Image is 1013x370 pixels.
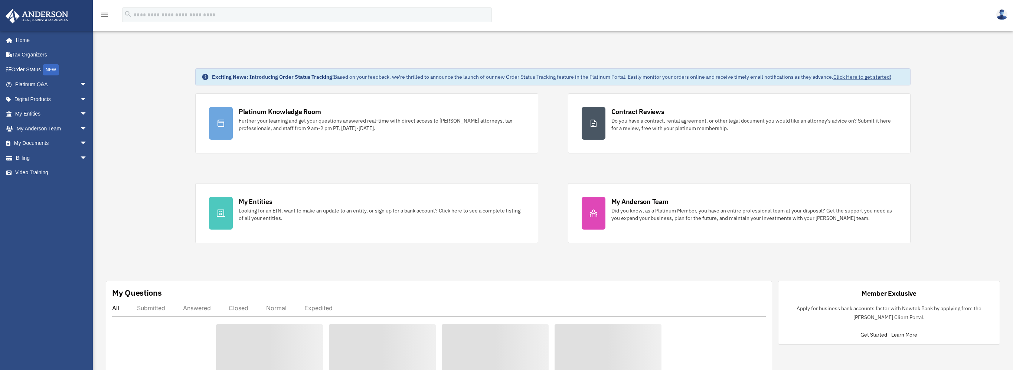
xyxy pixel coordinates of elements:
div: Expedited [304,304,333,312]
div: Member Exclusive [862,289,916,298]
img: User Pic [996,9,1007,20]
a: My Anderson Teamarrow_drop_down [5,121,98,136]
a: Home [5,33,95,48]
a: My Documentsarrow_drop_down [5,136,98,151]
p: Apply for business bank accounts faster with Newtek Bank by applying from the [PERSON_NAME] Clien... [784,304,994,322]
div: My Anderson Team [611,197,669,206]
a: Get Started [860,331,890,338]
a: Billingarrow_drop_down [5,150,98,165]
div: Further your learning and get your questions answered real-time with direct access to [PERSON_NAM... [239,117,525,132]
span: arrow_drop_down [80,107,95,122]
a: Learn More [891,331,917,338]
a: Contract Reviews Do you have a contract, rental agreement, or other legal document you would like... [568,93,911,153]
span: arrow_drop_down [80,150,95,166]
span: arrow_drop_down [80,136,95,151]
div: All [112,304,119,312]
span: arrow_drop_down [80,121,95,136]
div: Submitted [137,304,165,312]
a: Platinum Q&Aarrow_drop_down [5,77,98,92]
a: Order StatusNEW [5,62,98,77]
a: My Entitiesarrow_drop_down [5,107,98,121]
div: Based on your feedback, we're thrilled to announce the launch of our new Order Status Tracking fe... [212,73,891,81]
div: Platinum Knowledge Room [239,107,321,116]
div: Did you know, as a Platinum Member, you have an entire professional team at your disposal? Get th... [611,207,897,222]
a: Platinum Knowledge Room Further your learning and get your questions answered real-time with dire... [195,93,538,153]
a: Tax Organizers [5,48,98,62]
i: search [124,10,132,18]
span: arrow_drop_down [80,92,95,107]
div: Closed [229,304,248,312]
strong: Exciting News: Introducing Order Status Tracking! [212,74,334,80]
div: My Entities [239,197,272,206]
div: Answered [183,304,211,312]
div: Normal [266,304,287,312]
div: Do you have a contract, rental agreement, or other legal document you would like an attorney's ad... [611,117,897,132]
div: Looking for an EIN, want to make an update to an entity, or sign up for a bank account? Click her... [239,207,525,222]
img: Anderson Advisors Platinum Portal [3,9,71,23]
a: menu [100,13,109,19]
a: Digital Productsarrow_drop_down [5,92,98,107]
span: arrow_drop_down [80,77,95,92]
a: Click Here to get started! [833,74,891,80]
a: My Anderson Team Did you know, as a Platinum Member, you have an entire professional team at your... [568,183,911,243]
a: Video Training [5,165,98,180]
i: menu [100,10,109,19]
a: My Entities Looking for an EIN, want to make an update to an entity, or sign up for a bank accoun... [195,183,538,243]
div: Contract Reviews [611,107,664,116]
div: NEW [43,64,59,75]
div: My Questions [112,287,162,298]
